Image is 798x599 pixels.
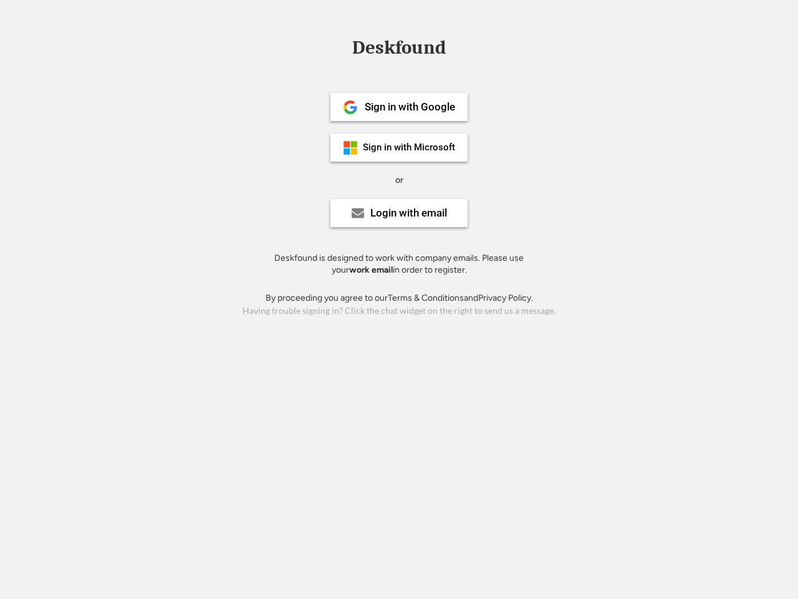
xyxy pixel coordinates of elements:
a: Privacy Policy. [478,293,533,303]
div: Login with email [370,208,447,218]
a: Terms & Conditions [388,293,464,303]
div: Sign in with Microsoft [363,143,455,152]
div: Deskfound [346,38,452,57]
div: Deskfound is designed to work with company emails. Please use your in order to register. [259,252,539,276]
div: or [395,174,403,187]
img: 1024px-Google__G__Logo.svg.png [343,100,358,115]
div: Sign in with Google [365,102,455,112]
div: By proceeding you agree to our and [266,292,533,304]
strong: work email [349,265,393,275]
img: ms-symbollockup_mssymbol_19.png [343,140,358,155]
